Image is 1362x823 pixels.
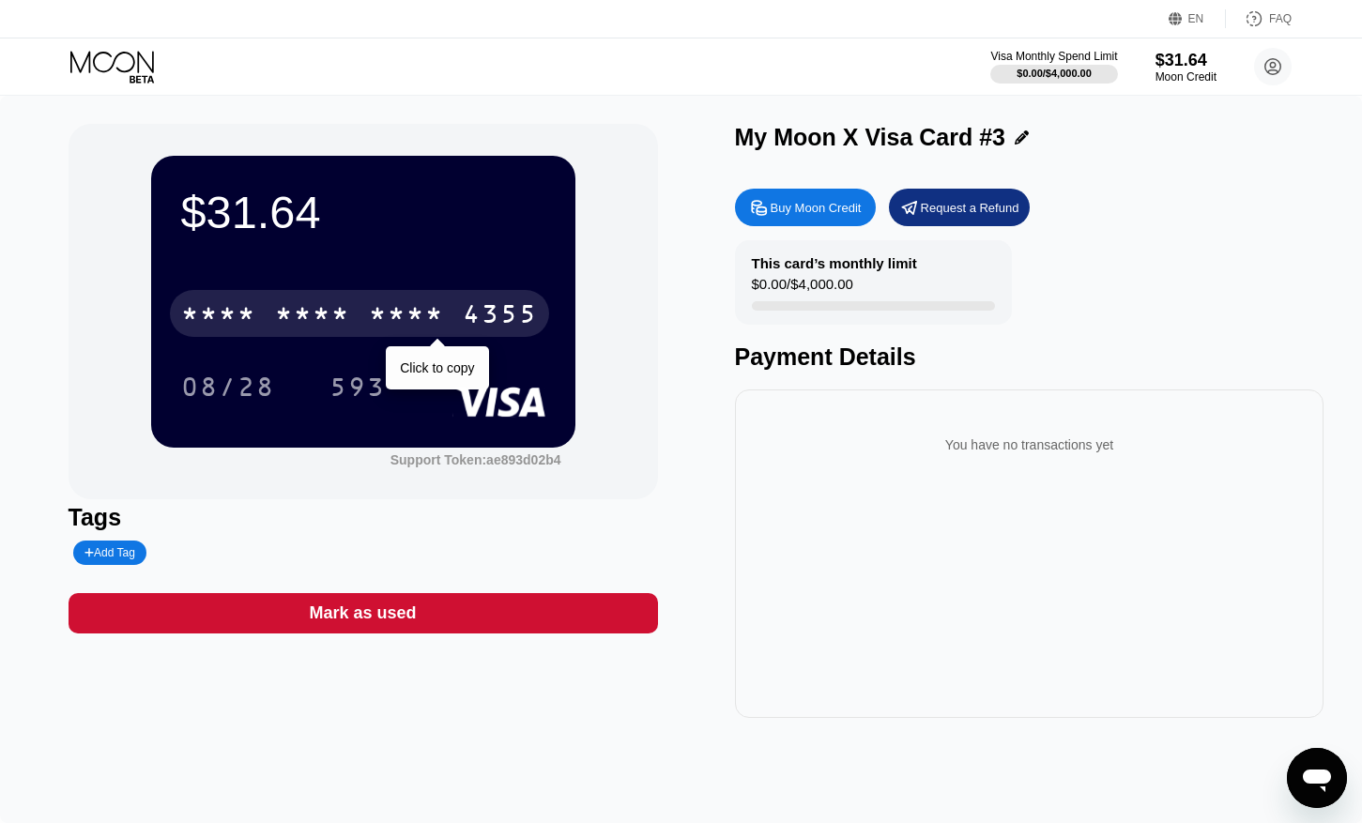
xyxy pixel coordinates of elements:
div: 4355 [463,301,538,331]
div: Moon Credit [1155,70,1217,84]
div: This card’s monthly limit [752,255,917,271]
div: My Moon X Visa Card #3 [735,124,1006,151]
div: $31.64 [1155,51,1217,70]
div: Request a Refund [889,189,1030,226]
div: Add Tag [84,546,135,559]
div: You have no transactions yet [750,419,1309,471]
div: $0.00 / $4,000.00 [1017,68,1092,79]
div: Buy Moon Credit [771,200,862,216]
div: Mark as used [69,593,658,633]
div: Support Token: ae893d02b4 [390,452,561,467]
div: Request a Refund [921,200,1019,216]
div: FAQ [1269,12,1292,25]
div: 593 [329,374,386,404]
div: EN [1188,12,1204,25]
div: Click to copy [400,360,474,375]
div: EN [1169,9,1226,28]
div: Visa Monthly Spend Limit [990,50,1117,63]
div: 08/28 [167,363,289,410]
div: 593 [315,363,400,410]
div: Payment Details [735,343,1324,371]
div: Add Tag [73,541,146,565]
div: $0.00 / $4,000.00 [752,276,853,301]
div: 08/28 [181,374,275,404]
div: Support Token:ae893d02b4 [390,452,561,467]
div: $31.64Moon Credit [1155,51,1217,84]
div: Visa Monthly Spend Limit$0.00/$4,000.00 [990,50,1117,84]
div: Tags [69,504,658,531]
div: FAQ [1226,9,1292,28]
div: Buy Moon Credit [735,189,876,226]
iframe: Button to launch messaging window, conversation in progress [1287,748,1347,808]
div: Mark as used [309,602,416,624]
div: $31.64 [181,186,545,238]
